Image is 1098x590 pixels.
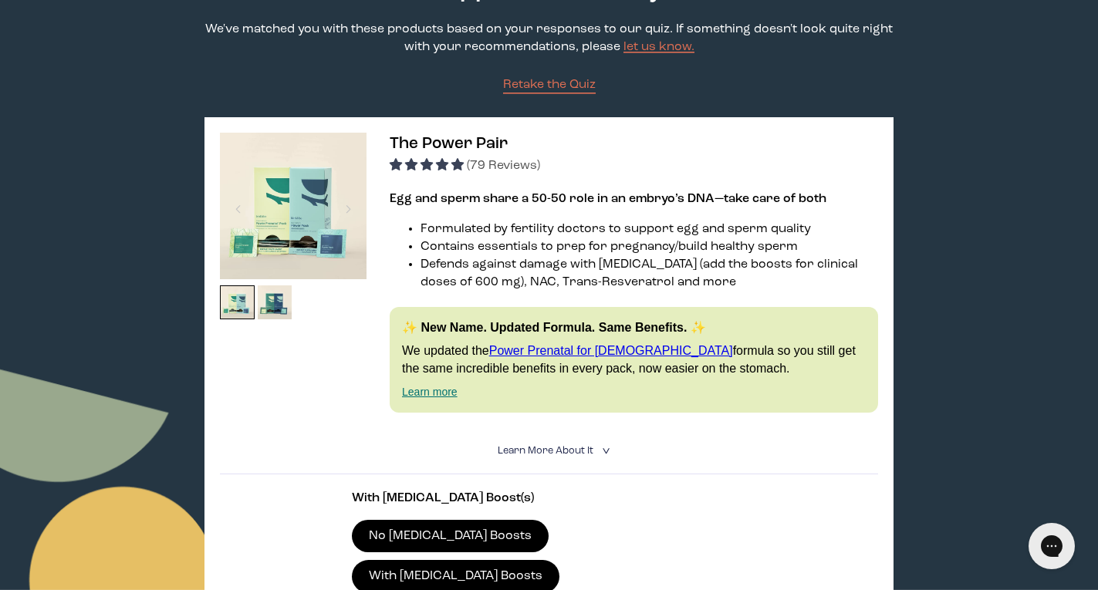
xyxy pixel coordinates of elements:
[503,76,596,94] a: Retake the Quiz
[390,136,508,152] span: The Power Pair
[390,160,467,172] span: 4.92 stars
[352,490,747,507] p: With [MEDICAL_DATA] Boost(s)
[402,386,458,398] a: Learn more
[352,520,549,552] label: No [MEDICAL_DATA] Boosts
[498,443,601,458] summary: Learn More About it <
[597,447,612,455] i: <
[421,221,878,238] li: Formulated by fertility doctors to support egg and sperm quality
[1021,518,1083,575] iframe: Gorgias live chat messenger
[402,321,706,334] strong: ✨ New Name. Updated Formula. Same Benefits. ✨
[467,160,540,172] span: (79 Reviews)
[390,193,826,205] strong: Egg and sperm share a 50-50 role in an embryo’s DNA—take care of both
[421,238,878,256] li: Contains essentials to prep for pregnancy/build healthy sperm
[623,41,694,53] a: let us know.
[204,21,894,56] p: We've matched you with these products based on your responses to our quiz. If something doesn't l...
[503,79,596,91] span: Retake the Quiz
[220,133,367,279] img: thumbnail image
[489,344,733,357] a: Power Prenatal for [DEMOGRAPHIC_DATA]
[421,256,878,292] li: Defends against damage with [MEDICAL_DATA] (add the boosts for clinical doses of 600 mg), NAC, Tr...
[402,342,866,377] p: We updated the formula so you still get the same incredible benefits in every pack, now easier on...
[498,446,593,456] span: Learn More About it
[258,285,292,320] img: thumbnail image
[220,285,255,320] img: thumbnail image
